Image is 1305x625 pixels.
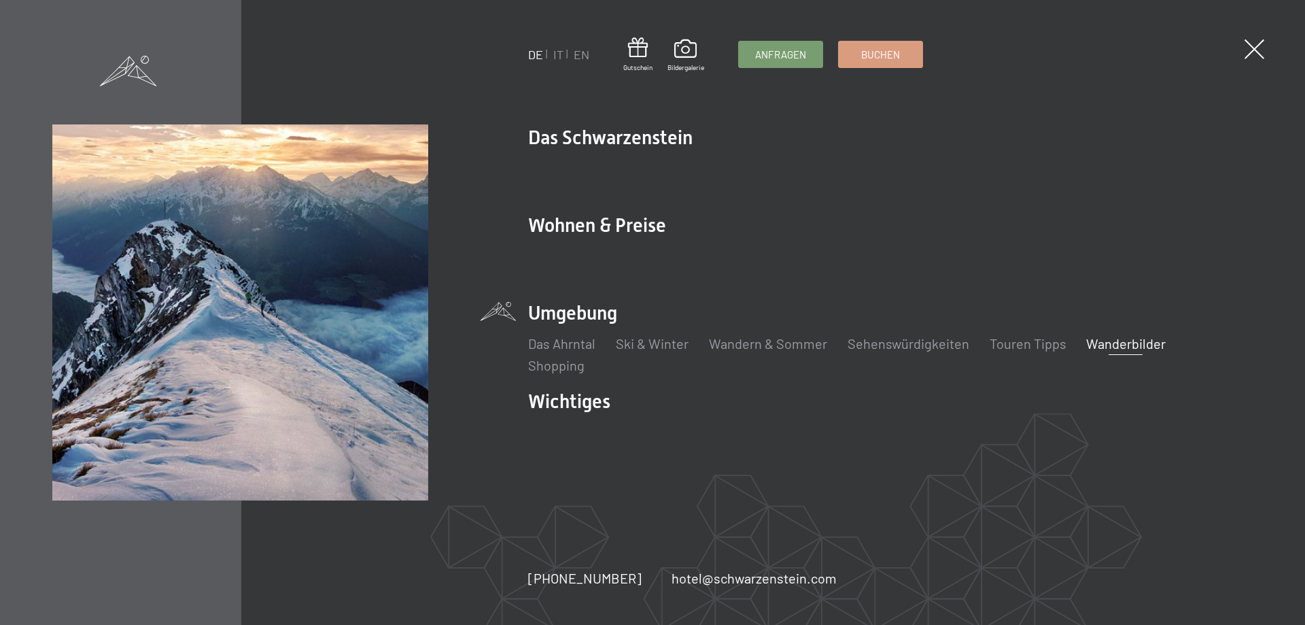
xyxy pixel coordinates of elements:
[738,41,822,67] a: Anfragen
[527,47,542,62] a: DE
[667,63,703,72] span: Bildergalerie
[527,569,641,588] a: [PHONE_NUMBER]
[667,39,703,72] a: Bildergalerie
[527,357,584,373] a: Shopping
[623,37,652,72] a: Gutschein
[615,335,688,352] a: Ski & Winter
[671,569,836,588] a: hotel@schwarzenstein.com
[860,48,899,62] span: Buchen
[573,47,589,62] a: EN
[838,41,922,67] a: Buchen
[989,335,1066,352] a: Touren Tipps
[527,335,595,352] a: Das Ahrntal
[754,48,805,62] span: Anfragen
[527,570,641,586] span: [PHONE_NUMBER]
[708,335,826,352] a: Wandern & Sommer
[1086,335,1166,352] a: Wanderbilder
[623,63,652,72] span: Gutschein
[553,47,563,62] a: IT
[847,335,969,352] a: Sehenswürdigkeiten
